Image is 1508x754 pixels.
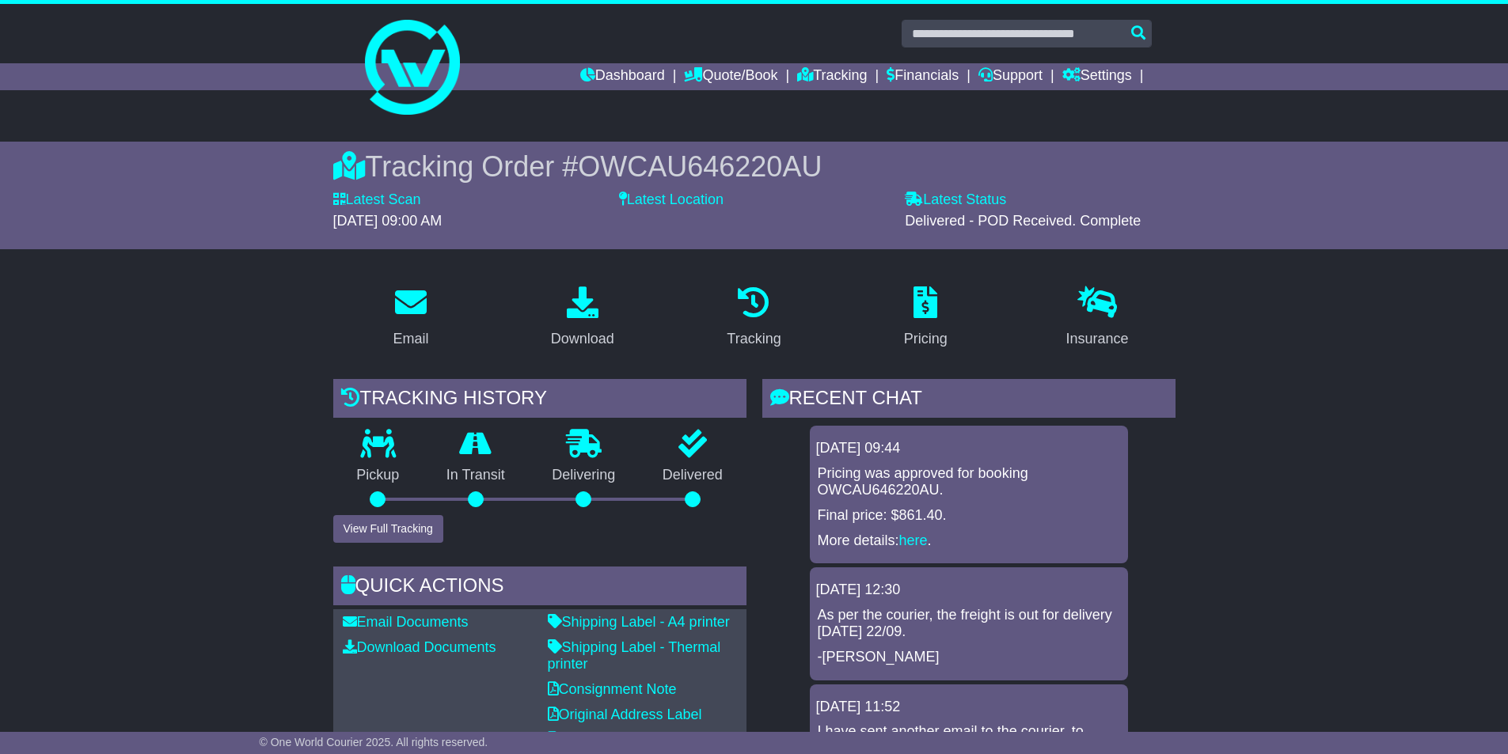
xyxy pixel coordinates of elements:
a: Insurance [1056,281,1139,355]
a: Dashboard [580,63,665,90]
p: Delivering [529,467,640,484]
a: Financials [887,63,959,90]
a: Download [541,281,625,355]
label: Latest Location [619,191,724,209]
span: OWCAU646220AU [578,150,822,183]
div: Tracking [727,328,781,350]
p: -[PERSON_NAME] [818,649,1120,666]
a: Shipping Label - A4 printer [548,614,730,630]
p: Pricing was approved for booking OWCAU646220AU. [818,465,1120,499]
a: Settings [1062,63,1132,90]
p: In Transit [423,467,529,484]
label: Latest Scan [333,191,421,209]
a: Email [382,281,439,355]
a: Quote/Book [684,63,777,90]
p: Delivered [639,467,746,484]
div: [DATE] 12:30 [816,582,1122,599]
a: Original Address Label [548,707,702,722]
p: Pickup [333,467,424,484]
label: Latest Status [905,191,1006,209]
div: Email [393,328,428,350]
a: Pricing [894,281,958,355]
a: here [899,532,928,548]
div: RECENT CHAT [762,379,1176,422]
a: Tracking [716,281,791,355]
a: Support [978,63,1043,90]
p: Final price: $861.40. [818,507,1120,525]
div: Tracking history [333,379,746,422]
a: Consignment Note [548,681,677,697]
div: Pricing [904,328,948,350]
div: Quick Actions [333,566,746,609]
span: [DATE] 09:00 AM [333,213,443,229]
div: Download [551,328,614,350]
button: View Full Tracking [333,515,443,543]
div: Insurance [1066,328,1129,350]
a: Shipping Label - Thermal printer [548,639,721,673]
p: More details: . [818,532,1120,550]
span: Delivered - POD Received. Complete [905,213,1141,229]
a: Tracking [797,63,867,90]
div: Tracking Order # [333,150,1176,184]
div: [DATE] 11:52 [816,699,1122,716]
p: As per the courier, the freight is out for delivery [DATE] 22/09. [818,607,1120,641]
div: [DATE] 09:44 [816,440,1122,457]
a: Email Documents [343,614,469,630]
a: Download Documents [343,639,496,655]
span: © One World Courier 2025. All rights reserved. [260,736,488,748]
